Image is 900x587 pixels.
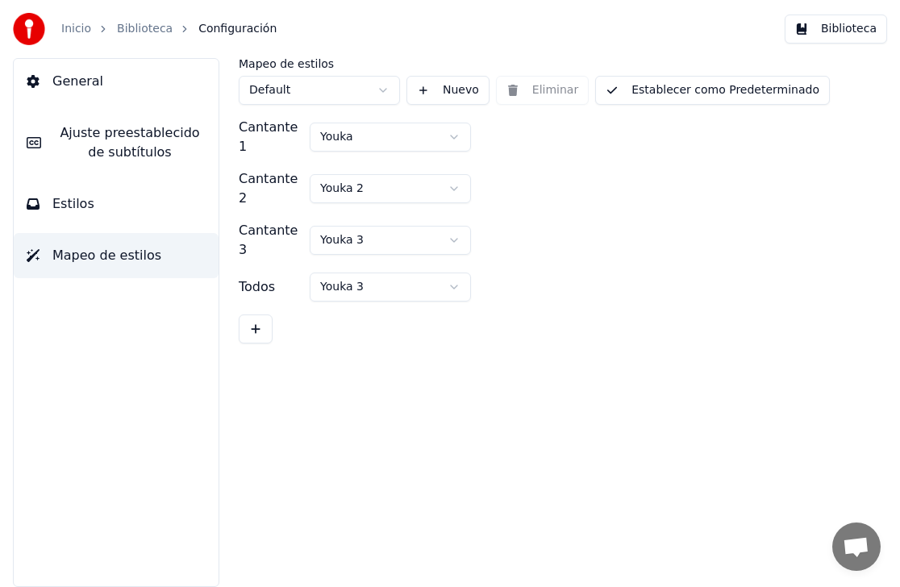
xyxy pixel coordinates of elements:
[54,123,206,162] span: Ajuste preestablecido de subtítulos
[239,169,303,208] div: Cantante 2
[406,76,490,105] button: Nuevo
[52,72,103,91] span: General
[785,15,887,44] button: Biblioteca
[14,59,219,104] button: General
[239,221,303,260] div: Cantante 3
[239,277,303,297] div: Todos
[61,21,277,37] nav: breadcrumb
[117,21,173,37] a: Biblioteca
[239,58,400,69] label: Mapeo de estilos
[239,118,303,156] div: Cantante 1
[198,21,277,37] span: Configuración
[52,246,161,265] span: Mapeo de estilos
[14,110,219,175] button: Ajuste preestablecido de subtítulos
[13,13,45,45] img: youka
[14,233,219,278] button: Mapeo de estilos
[14,181,219,227] button: Estilos
[832,522,881,571] a: Chat abierto
[595,76,830,105] button: Establecer como Predeterminado
[52,194,94,214] span: Estilos
[61,21,91,37] a: Inicio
